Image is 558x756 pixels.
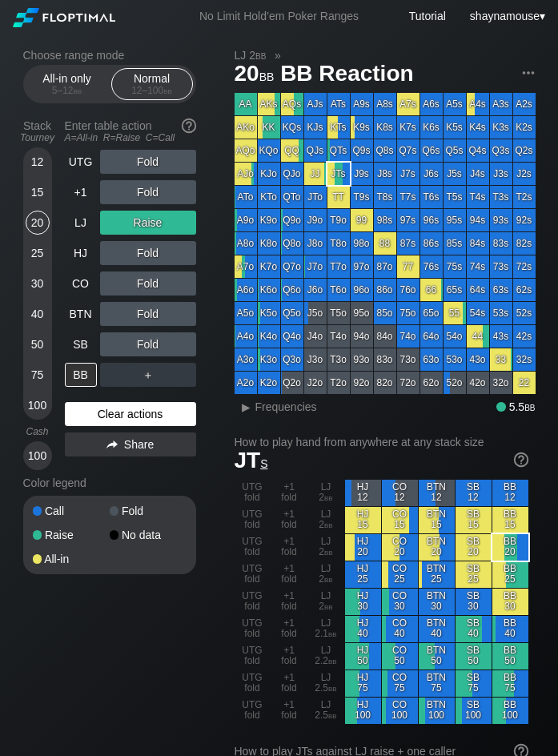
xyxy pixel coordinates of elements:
[304,279,327,301] div: J6o
[456,480,492,506] div: SB 12
[100,302,196,326] div: Fold
[420,255,443,278] div: 76s
[467,93,489,115] div: A4s
[419,534,455,561] div: BTN 20
[65,271,97,296] div: CO
[374,93,396,115] div: A8s
[420,348,443,371] div: 63o
[65,180,97,204] div: +1
[397,348,420,371] div: 73o
[327,116,350,139] div: KTs
[271,507,307,533] div: +1 fold
[397,279,420,301] div: 76o
[327,302,350,324] div: T5o
[490,325,512,348] div: 43s
[420,325,443,348] div: 64o
[492,589,528,615] div: BB 30
[235,372,257,394] div: A2o
[327,139,350,162] div: QTs
[180,117,198,135] img: help.32db89a4.svg
[308,616,344,642] div: LJ 2.1
[444,163,466,185] div: J5s
[304,139,327,162] div: QJs
[235,589,271,615] div: UTG fold
[513,325,536,348] div: 42s
[520,64,537,82] img: ellipsis.fd386fe8.svg
[420,163,443,185] div: J6s
[304,93,327,115] div: AJs
[467,372,489,394] div: 42o
[467,139,489,162] div: Q4s
[34,85,101,96] div: 5 – 12
[490,302,512,324] div: 53s
[345,643,381,670] div: HJ 50
[281,255,303,278] div: Q7o
[74,85,82,96] span: bb
[65,363,97,387] div: BB
[26,363,50,387] div: 75
[467,232,489,255] div: 84s
[513,232,536,255] div: 82s
[467,116,489,139] div: K4s
[100,271,196,296] div: Fold
[420,93,443,115] div: A6s
[271,643,307,670] div: +1 fold
[492,616,528,642] div: BB 40
[235,186,257,208] div: ATo
[110,505,187,517] div: Fold
[456,643,492,670] div: SB 50
[258,116,280,139] div: KK
[118,85,186,96] div: 12 – 100
[492,534,528,561] div: BB 20
[444,279,466,301] div: 65s
[467,302,489,324] div: 54s
[324,601,333,612] span: bb
[106,440,118,449] img: share.864f2f62.svg
[304,163,327,185] div: JJ
[304,302,327,324] div: J5o
[308,480,344,506] div: LJ 2
[304,325,327,348] div: J4o
[235,209,257,231] div: A9o
[382,561,418,588] div: CO 25
[513,372,536,394] div: 22
[444,325,466,348] div: 54o
[327,279,350,301] div: T6o
[496,400,535,413] div: 5.5
[490,372,512,394] div: 32o
[258,232,280,255] div: K8o
[232,62,277,88] span: 20
[308,534,344,561] div: LJ 2
[382,643,418,670] div: CO 50
[271,561,307,588] div: +1 fold
[304,116,327,139] div: KJs
[397,186,420,208] div: T7s
[420,232,443,255] div: 86s
[409,10,446,22] a: Tutorial
[490,232,512,255] div: 83s
[444,139,466,162] div: Q5s
[175,10,383,26] div: No Limit Hold’em Poker Ranges
[255,400,317,413] span: Frequencies
[235,255,257,278] div: A7o
[258,325,280,348] div: K4o
[374,255,396,278] div: 87o
[110,529,187,541] div: No data
[327,163,350,185] div: JTs
[235,616,271,642] div: UTG fold
[420,209,443,231] div: 96s
[17,426,58,437] div: Cash
[397,209,420,231] div: 97s
[13,8,115,27] img: Floptimal logo
[351,93,373,115] div: A9s
[26,332,50,356] div: 50
[235,139,257,162] div: AQo
[26,211,50,235] div: 20
[351,325,373,348] div: 94o
[419,589,455,615] div: BTN 30
[467,186,489,208] div: T4s
[23,49,196,62] h2: Choose range mode
[466,7,548,25] div: ▾
[397,325,420,348] div: 74o
[26,241,50,265] div: 25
